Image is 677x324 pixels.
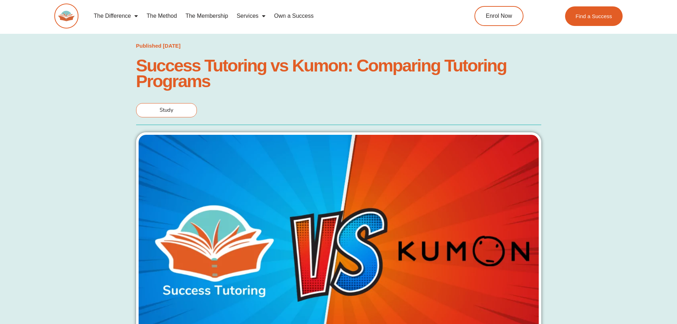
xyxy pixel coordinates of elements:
[181,8,232,24] a: The Membership
[232,8,270,24] a: Services
[486,13,512,19] span: Enrol Now
[270,8,318,24] a: Own a Success
[136,41,181,51] a: Published [DATE]
[163,43,181,49] time: [DATE]
[565,6,623,26] a: Find a Success
[136,43,162,49] span: Published
[90,8,143,24] a: The Difference
[576,14,612,19] span: Find a Success
[160,106,173,113] span: Study
[474,6,523,26] a: Enrol Now
[90,8,442,24] nav: Menu
[142,8,181,24] a: The Method
[136,58,541,89] h1: Success Tutoring vs Kumon: Comparing Tutoring Programs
